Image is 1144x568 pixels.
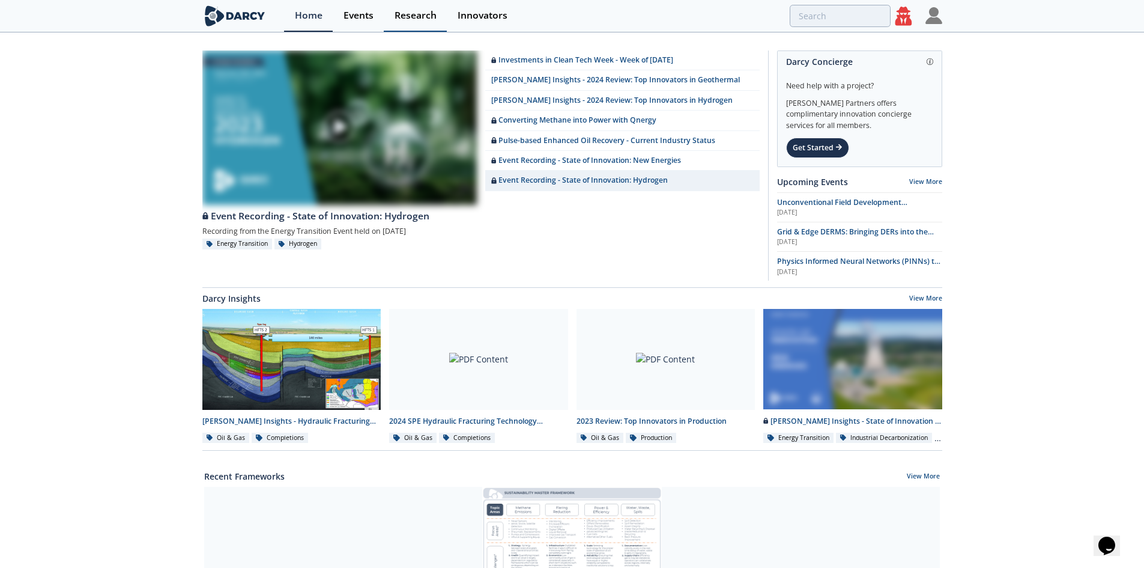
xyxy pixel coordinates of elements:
[344,11,374,20] div: Events
[836,433,933,444] div: Industrial Decarbonization
[777,227,934,248] span: Grid & Edge DERMS: Bringing DERs into the Control Room
[389,416,568,427] div: 2024 SPE Hydraulic Fracturing Technology Conference - Executive Summary
[202,50,477,203] a: Video Content
[909,294,942,305] a: View More
[925,7,942,24] img: Profile
[777,256,940,277] span: Physics Informed Neural Networks (PINNs) to Accelerate Subsurface Scenario Analysis
[1094,520,1132,556] iframe: chat widget
[458,11,507,20] div: Innovators
[577,416,755,427] div: 2023 Review: Top Innovators in Production
[395,11,437,20] div: Research
[777,227,942,247] a: Grid & Edge DERMS: Bringing DERs into the Control Room [DATE]
[485,70,760,90] a: [PERSON_NAME] Insights - 2024 Review: Top Innovators in Geothermal
[202,224,760,239] div: Recording from the Energy Transition Event held on [DATE]
[202,292,261,305] a: Darcy Insights
[202,209,760,224] div: Event Recording - State of Innovation: Hydrogen
[295,11,322,20] div: Home
[202,203,760,224] a: Event Recording - State of Innovation: Hydrogen
[485,151,760,171] a: Event Recording - State of Innovation: New Energies
[204,470,285,483] a: Recent Frameworks
[485,50,760,70] a: Investments in Clean Tech Week - Week of [DATE]
[202,50,477,205] img: Video Content
[322,110,356,144] img: play-chapters-gray.svg
[777,237,942,247] div: [DATE]
[786,138,849,158] div: Get Started
[485,171,760,191] a: Event Recording - State of Innovation: Hydrogen
[198,309,386,444] a: Darcy Insights - Hydraulic Fracturing Test Site 2 - Final Report preview [PERSON_NAME] Insights -...
[485,131,760,151] a: Pulse-based Enhanced Oil Recovery - Current Industry Status
[777,197,907,230] span: Unconventional Field Development Optimization through Geochemical Fingerprinting Technology
[786,91,933,131] div: [PERSON_NAME] Partners offers complimentary innovation concierge services for all members.
[909,177,942,186] a: View More
[572,309,760,444] a: PDF Content 2023 Review: Top Innovators in Production Oil & Gas Production
[759,309,946,444] a: Darcy Insights - State of Innovation in New Energies 2023 preview [PERSON_NAME] Insights - State ...
[777,256,942,276] a: Physics Informed Neural Networks (PINNs) to Accelerate Subsurface Scenario Analysis [DATE]
[202,5,268,26] img: logo-wide.svg
[790,5,891,27] input: Advanced Search
[763,416,942,427] div: [PERSON_NAME] Insights - State of Innovation in New Energies 2023
[777,267,942,277] div: [DATE]
[485,91,760,111] a: [PERSON_NAME] Insights - 2024 Review: Top Innovators in Hydrogen
[777,208,942,218] div: [DATE]
[485,111,760,130] a: Converting Methane into Power with Qnergy
[777,197,942,218] a: Unconventional Field Development Optimization through Geochemical Fingerprinting Technology [DATE]
[763,433,834,444] div: Energy Transition
[202,239,273,249] div: Energy Transition
[202,416,381,427] div: [PERSON_NAME] Insights - Hydraulic Fracturing Test Site 2 - Final Report
[786,72,933,91] div: Need help with a project?
[389,433,437,444] div: Oil & Gas
[385,309,572,444] a: PDF Content 2024 SPE Hydraulic Fracturing Technology Conference - Executive Summary Oil & Gas Com...
[202,433,250,444] div: Oil & Gas
[626,433,676,444] div: Production
[439,433,495,444] div: Completions
[777,176,848,188] a: Upcoming Events
[252,433,308,444] div: Completions
[577,433,624,444] div: Oil & Gas
[927,58,933,65] img: information.svg
[907,472,940,483] a: View More
[274,239,322,249] div: Hydrogen
[786,51,933,72] div: Darcy Concierge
